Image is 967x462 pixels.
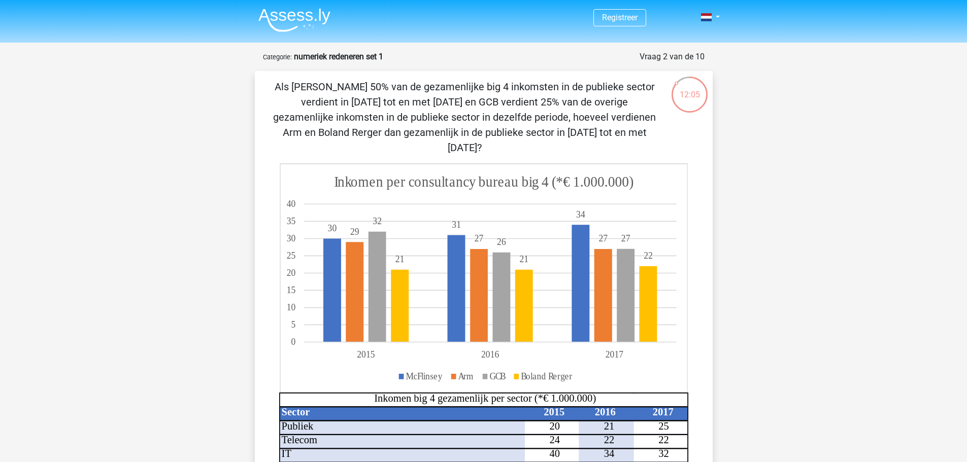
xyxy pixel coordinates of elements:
[271,79,658,155] p: Als [PERSON_NAME] 50% van de gezamenlijke big 4 inkomsten in de publieke sector verdient in [DATE...
[291,337,295,347] tspan: 0
[286,251,295,261] tspan: 25
[281,434,317,445] tspan: Telecom
[373,216,382,227] tspan: 32
[474,233,607,244] tspan: 2727
[658,434,669,445] tspan: 22
[671,76,709,101] div: 12:05
[395,254,528,265] tspan: 2121
[489,371,506,381] tspan: GCB
[549,420,560,432] tspan: 20
[286,216,295,227] tspan: 35
[458,371,473,381] tspan: Arm
[549,434,560,445] tspan: 24
[658,420,669,432] tspan: 25
[281,448,291,459] tspan: IT
[652,406,673,417] tspan: 2017
[291,319,295,330] tspan: 5
[286,198,295,209] tspan: 40
[604,448,614,459] tspan: 34
[286,268,295,278] tspan: 20
[644,251,653,261] tspan: 22
[286,302,295,313] tspan: 10
[521,371,572,381] tspan: Boland Rerger
[286,285,295,296] tspan: 15
[497,236,506,247] tspan: 26
[281,420,313,432] tspan: Publiek
[604,434,614,445] tspan: 22
[350,226,359,237] tspan: 29
[576,209,585,220] tspan: 34
[327,223,337,233] tspan: 30
[357,349,623,360] tspan: 201520162017
[549,448,560,459] tspan: 40
[594,406,615,417] tspan: 2016
[281,406,310,417] tspan: Sector
[374,393,596,404] tspan: Inkomen big 4 gezamenlijk per sector (*€ 1.000.000)
[640,51,705,63] div: Vraag 2 van de 10
[294,52,383,61] strong: numeriek redeneren set 1
[334,173,633,191] tspan: Inkomen per consultancy bureau big 4 (*€ 1.000.000)
[452,219,461,230] tspan: 31
[602,13,638,22] a: Registreer
[263,53,292,61] small: Categorie:
[286,233,295,244] tspan: 30
[406,371,443,381] tspan: McFlinsey
[258,8,330,32] img: Assessly
[658,448,669,459] tspan: 32
[621,233,630,244] tspan: 27
[544,406,564,417] tspan: 2015
[604,420,614,432] tspan: 21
